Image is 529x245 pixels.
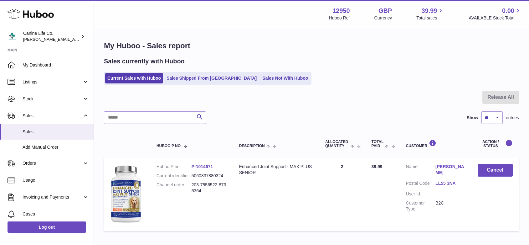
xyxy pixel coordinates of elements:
[239,164,313,176] div: Enhanced Joint Support - MAX PLUS SENIOR
[157,164,192,170] dt: Huboo P no
[239,144,265,148] span: Description
[23,37,126,42] span: [PERSON_NAME][EMAIL_ADDRESS][DOMAIN_NAME]
[23,194,82,200] span: Invoicing and Payments
[372,140,384,148] span: Total paid
[416,15,444,21] span: Total sales
[110,164,141,223] img: 129501732536582.jpg
[502,7,514,15] span: 0.00
[23,177,89,183] span: Usage
[372,164,383,169] span: 39.99
[435,200,465,212] dd: B2C
[374,15,392,21] div: Currency
[23,129,89,135] span: Sales
[406,191,435,197] dt: User Id
[478,140,513,148] div: Action / Status
[406,164,435,177] dt: Name
[416,7,444,21] a: 39.99 Total sales
[406,200,435,212] dt: Customer Type
[23,211,89,217] span: Cases
[478,164,513,177] button: Cancel
[157,173,192,179] dt: Current identifier
[192,182,227,194] dd: 203-7556522-8736364
[325,140,349,148] span: ALLOCATED Quantity
[104,57,185,66] h2: Sales currently with Huboo
[23,96,82,102] span: Stock
[421,7,437,15] span: 39.99
[23,113,82,119] span: Sales
[104,41,519,51] h1: My Huboo - Sales report
[469,15,521,21] span: AVAILABLE Stock Total
[105,73,163,83] a: Current Sales with Huboo
[435,164,465,176] a: [PERSON_NAME]
[23,144,89,150] span: Add Manual Order
[157,182,192,194] dt: Channel order
[192,164,213,169] a: P-1014671
[332,7,350,15] strong: 12950
[157,144,181,148] span: Huboo P no
[329,15,350,21] div: Huboo Ref
[260,73,310,83] a: Sales Not With Huboo
[506,115,519,121] span: entries
[319,157,365,231] td: 2
[23,30,80,42] div: Canine Life Co.
[8,32,17,41] img: kevin@clsgltd.co.uk
[8,221,86,233] a: Log out
[192,173,227,179] dd: 5060837880324
[378,7,392,15] strong: GBP
[406,140,465,148] div: Customer
[23,79,82,85] span: Listings
[467,115,478,121] label: Show
[435,180,465,186] a: LL55 3NA
[164,73,259,83] a: Sales Shipped From [GEOGRAPHIC_DATA]
[23,160,82,166] span: Orders
[23,62,89,68] span: My Dashboard
[469,7,521,21] a: 0.00 AVAILABLE Stock Total
[406,180,435,188] dt: Postal Code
